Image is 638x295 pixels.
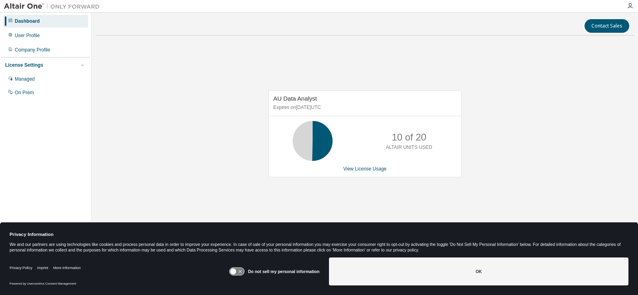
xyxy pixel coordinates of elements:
[343,166,387,172] a: View License Usage
[15,47,50,53] div: Company Profile
[392,131,426,144] p: 10 of 20
[5,62,43,68] div: License Settings
[15,18,40,24] div: Dashboard
[386,144,432,151] p: ALTAIR UNITS USED
[15,76,35,82] div: Managed
[274,95,317,102] span: AU Data Analyst
[585,19,629,33] button: Contact Sales
[274,104,455,111] p: Expires on [DATE] UTC
[15,32,40,39] div: User Profile
[4,2,104,10] img: Altair One
[15,89,34,96] div: On Prem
